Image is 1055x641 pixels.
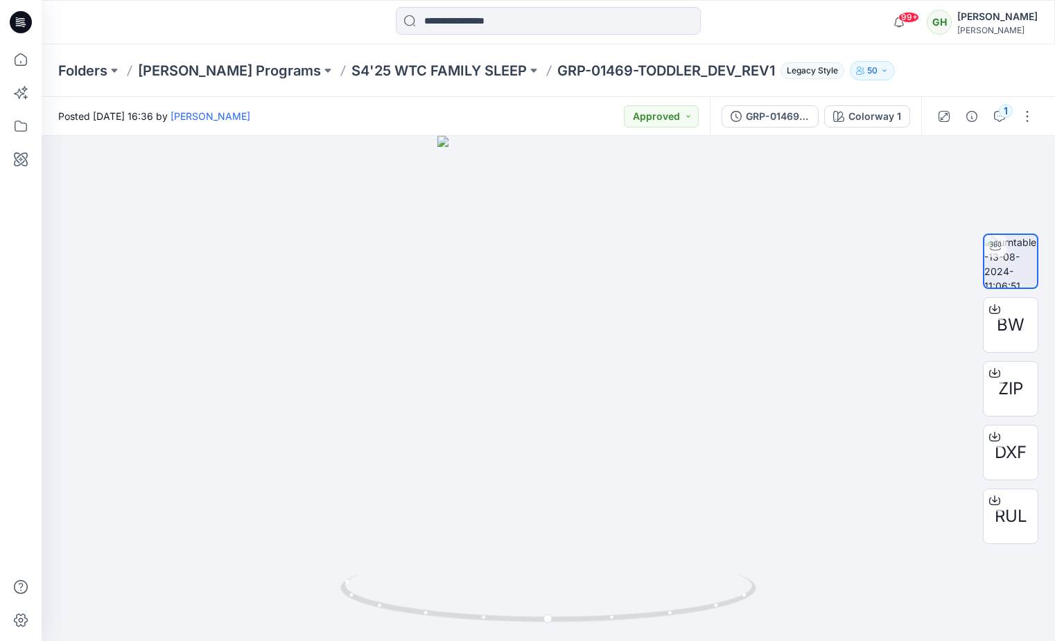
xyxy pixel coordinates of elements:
[927,10,952,35] div: GH
[999,104,1013,118] div: 1
[848,109,901,124] div: Colorway 1
[867,63,878,78] p: 50
[898,12,919,23] span: 99+
[351,61,527,80] a: S4'25 WTC FAMILY SLEEP
[722,105,819,128] button: GRP-01469-TODDLER
[775,61,844,80] button: Legacy Style
[995,504,1027,529] span: RUL
[824,105,910,128] button: Colorway 1
[961,105,983,128] button: Details
[746,109,810,124] div: GRP-01469-TODDLER
[781,62,844,79] span: Legacy Style
[171,110,250,122] a: [PERSON_NAME]
[850,61,895,80] button: 50
[997,313,1025,337] span: BW
[138,61,321,80] a: [PERSON_NAME] Programs
[988,105,1011,128] button: 1
[58,61,107,80] a: Folders
[557,61,775,80] p: GRP-01469-TODDLER_DEV_REV1
[984,235,1037,288] img: turntable-13-08-2024-11:06:51
[957,25,1038,35] div: [PERSON_NAME]
[58,109,250,123] span: Posted [DATE] 16:36 by
[995,440,1027,465] span: DXF
[957,8,1038,25] div: [PERSON_NAME]
[998,376,1023,401] span: ZIP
